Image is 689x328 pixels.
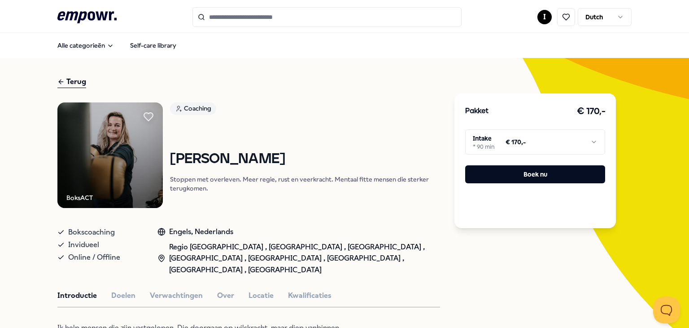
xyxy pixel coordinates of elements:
[68,239,99,251] span: Invidueel
[57,76,86,88] div: Terug
[288,290,331,301] button: Kwalificaties
[50,36,183,54] nav: Main
[50,36,121,54] button: Alle categorieën
[157,226,440,238] div: Engels, Nederlands
[537,10,552,24] button: I
[111,290,135,301] button: Doelen
[465,165,605,183] button: Boek nu
[57,102,163,208] img: Product Image
[465,106,488,117] h3: Pakket
[66,193,93,203] div: BoksACT
[150,290,203,301] button: Verwachtingen
[577,104,606,119] h3: € 170,-
[68,251,120,264] span: Online / Offline
[170,102,440,118] a: Coaching
[123,36,183,54] a: Self-care library
[170,151,440,167] h1: [PERSON_NAME]
[170,175,440,193] p: Stoppen met overleven. Meer regie, rust en veerkracht. Mentaal fitte mensen die sterker terugkomen.
[249,290,274,301] button: Locatie
[217,290,234,301] button: Over
[170,102,216,115] div: Coaching
[192,7,462,27] input: Search for products, categories or subcategories
[68,226,115,239] span: Bokscoaching
[157,241,440,276] div: Regio [GEOGRAPHIC_DATA] , [GEOGRAPHIC_DATA] , [GEOGRAPHIC_DATA] , [GEOGRAPHIC_DATA] , [GEOGRAPHIC...
[57,290,97,301] button: Introductie
[653,297,680,324] iframe: Help Scout Beacon - Open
